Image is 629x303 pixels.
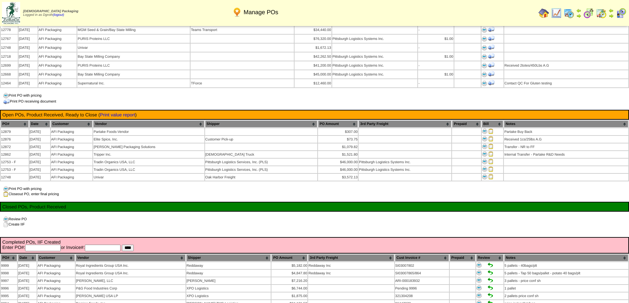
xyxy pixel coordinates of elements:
[3,98,10,105] img: truck.png
[205,166,317,173] td: Pittsburgh Logistics Services, Inc. (PLS)
[488,144,494,149] img: Close PO
[51,128,93,135] td: AFI Packaging
[76,285,186,292] td: P&G Food Industries Corp
[332,35,418,43] td: Pittsburgh Logistics Systems Inc.
[395,292,449,299] td: 321304208
[186,270,271,277] td: Reddaway
[191,26,294,34] td: Teams Transport
[77,52,190,61] td: Bay State Milling Company
[295,73,331,76] div: $45,000.00
[332,70,418,78] td: Pittsburgh Logistics Systems Inc.
[1,120,29,128] th: PO#
[418,79,453,87] td: -
[1,277,17,284] td: 9997
[1,52,18,61] td: 12718
[488,285,493,290] img: Set to Handled
[418,26,453,34] td: -
[3,222,9,227] img: clone.gif
[482,120,504,128] th: Bill
[482,81,487,86] img: Print
[450,254,475,261] th: Prepaid
[482,36,487,42] img: Print
[1,35,18,43] td: 12767
[476,278,482,283] img: Print
[504,254,628,261] th: Notes
[504,292,628,299] td: 2 pallets price conf sh
[332,52,418,61] td: Pittsburgh Logistics Systems Inc.
[504,285,628,292] td: 1 pallet
[395,262,449,269] td: SI03007802
[504,128,628,135] td: Partake Buy Back
[359,166,451,173] td: Pittsburgh Logistics Systems Inc.
[37,270,75,277] td: AFI Packaging
[564,8,574,18] img: calendarprod.gif
[51,174,93,181] td: AFI Packaging
[93,174,204,181] td: Univar
[53,13,64,17] a: (logout)
[476,285,482,290] img: Print
[504,262,628,269] td: 5 pallets - 40bags/plt
[482,45,487,50] img: Print
[186,254,271,261] th: Shipper
[488,278,493,283] img: Set to Handled
[1,270,17,277] td: 9998
[186,277,271,284] td: [PERSON_NAME]
[482,159,487,164] img: Print
[359,159,451,166] td: Pittsburgh Logistics Systems Inc.
[295,46,331,50] div: $1,672.13
[244,9,278,16] span: Manage POs
[51,143,93,150] td: AFI Packaging
[1,26,18,34] td: 12778
[488,62,495,68] img: Print Receiving Document
[482,63,487,68] img: Print
[482,151,487,157] img: Print
[488,79,495,86] img: Print Receiving Document
[51,151,93,158] td: AFI Packaging
[318,145,358,149] div: $1,079.82
[418,61,453,70] td: -
[51,166,93,173] td: AFI Packaging
[29,143,50,150] td: [DATE]
[418,55,453,59] div: $1.00
[418,44,453,52] td: -
[38,52,77,61] td: AFI Packaging
[504,151,628,158] td: Internal Transfer - Partake R&D Needs
[38,35,77,43] td: AFI Packaging
[76,292,186,299] td: [PERSON_NAME] USA LP
[488,136,494,141] img: Close PO
[395,254,449,261] th: Cust Invoice #
[488,270,493,275] img: Set to Handled
[37,262,75,269] td: AFI Packaging
[51,159,93,166] td: AFI Packaging
[29,128,50,135] td: [DATE]
[1,61,18,70] td: 12699
[583,8,594,18] img: calendarblend.gif
[37,254,75,261] th: Customer
[488,151,494,157] img: Close PO
[2,239,627,252] td: Completed POs, IIF Created
[616,8,626,18] img: calendarcustomer.gif
[504,136,628,143] td: Received 1cs/25lbs A.G
[205,159,317,166] td: Pittsburgh Logistics Services, Inc. (PLS)
[2,2,20,24] img: zoroco-logo-small.webp
[272,294,307,298] div: $1,875.00
[76,277,186,284] td: [PERSON_NAME], LLC
[23,10,78,17] span: Logged in as Dgroth
[318,153,358,157] div: $1,521.80
[29,136,50,143] td: [DATE]
[395,285,449,292] td: Pending 9996
[38,79,77,87] td: AFI Packaging
[37,292,75,299] td: AFI Packaging
[488,159,494,164] img: Close PO
[1,254,17,261] th: PO#
[482,174,487,179] img: Print
[1,174,29,181] td: 12748
[1,159,29,166] td: 12753 - F
[77,70,190,78] td: Bay State Milling Company
[77,61,190,70] td: PURIS Proteins LLC
[272,279,307,283] div: $7,216.20
[488,71,495,77] img: Print Receiving Document
[551,8,562,18] img: line_graph.gif
[1,285,17,292] td: 9996
[295,64,331,68] div: $41,200.00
